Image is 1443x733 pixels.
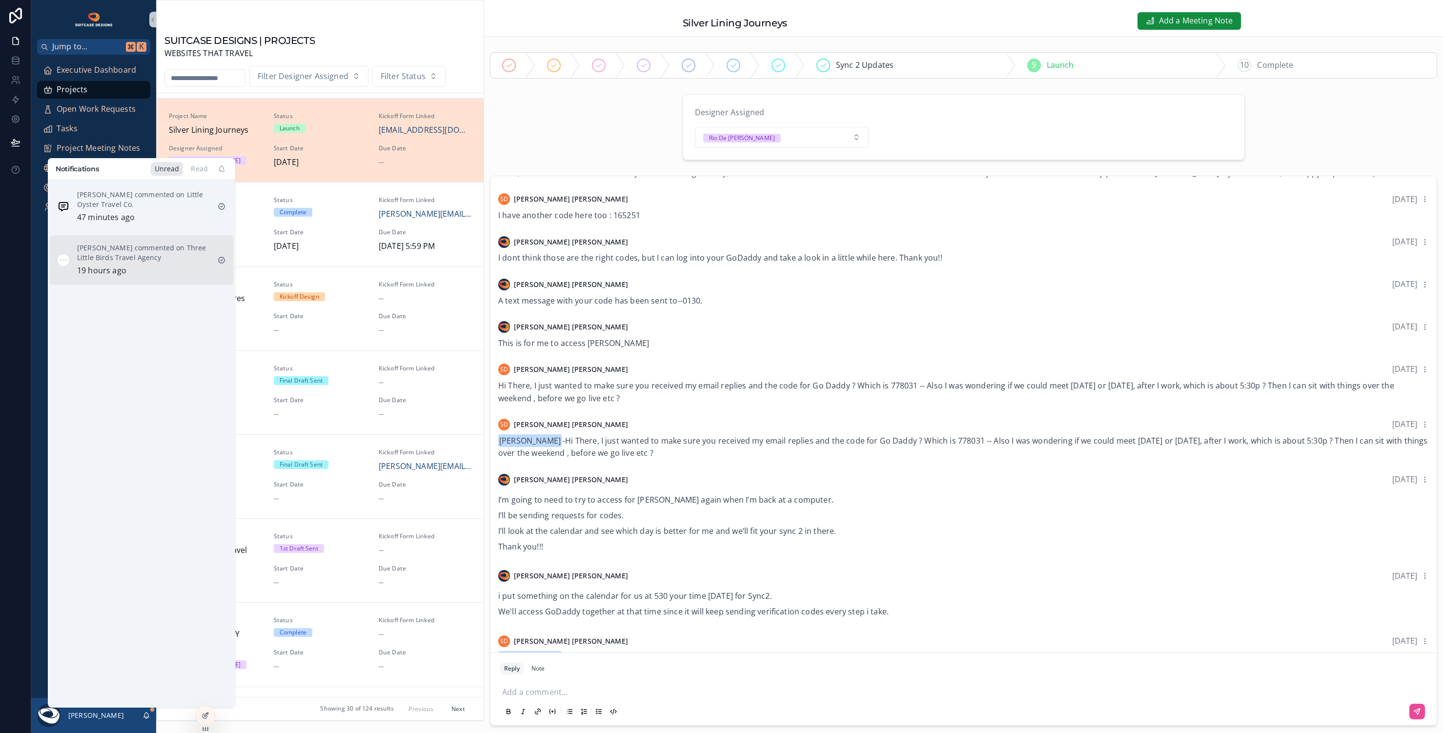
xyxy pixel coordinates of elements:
span: Kickoff Form Linked [379,281,472,288]
p: I’m going to need to try to access for [PERSON_NAME] again when I’m back at a computer. [498,494,1429,506]
a: Project NameAtlas & Ember TravelStatus1st Draft SentKickoff Form Linked--Designer Assigned[PERSON... [157,518,484,602]
span: [DATE] [1392,364,1417,374]
span: Kickoff Form Linked [379,616,472,624]
span: Silver Lining Journeys [169,124,262,137]
button: Select Button [695,127,869,148]
span: [PERSON_NAME] [PERSON_NAME] [514,322,628,332]
button: Note [528,663,549,674]
span: Hi There, I just wanted to make sure you received my email replies and the code for Go Daddy ? Wh... [498,380,1394,404]
div: Rio De [PERSON_NAME] [175,156,241,165]
span: -- [379,408,384,421]
span: SD [500,195,508,203]
button: Add a Meeting Note [1138,12,1241,30]
a: [PERSON_NAME][EMAIL_ADDRESS][DOMAIN_NAME] [379,208,472,221]
p: 47 minutes ago [77,211,135,224]
span: Status [274,196,367,204]
span: Showing 30 of 124 results [320,705,394,713]
span: Filter Status [381,70,426,83]
button: Select Button [372,66,446,87]
span: I have another code here too : 165251 [498,210,640,221]
span: Complete [1257,59,1293,72]
a: Project NameZL TRAVEL AGENCYStatusCompleteKickoff Form Linked--Designer AssignedRio De [PERSON_NA... [157,602,484,686]
span: [PERSON_NAME] [PERSON_NAME] [514,571,628,581]
span: [DATE] [1392,474,1417,485]
span: Due Date [379,144,472,152]
span: WEBSITES THAT TRAVEL [164,47,315,60]
span: -- [379,156,384,169]
span: Open Work Requests [57,103,136,116]
span: - I think I have the right code for you - I tried to down grade the protection and I think it wor... [498,652,998,663]
span: [DATE] [1392,321,1417,332]
span: Projects [57,83,87,96]
span: Launch [1047,59,1074,72]
span: -- [379,576,384,589]
span: Status [274,616,367,624]
a: Project NameJewel VacationsStatusFinal Draft SentKickoff Form Linked[PERSON_NAME][EMAIL_ADDRESS][... [157,434,484,518]
div: Complete [280,208,306,217]
span: I dont think those are the right codes, but I can log into your GoDaddy and take a look in a litt... [498,252,942,263]
a: Project NameSanRo TravelsStatusFinal Draft SentKickoff Form Linked--Designer Assigned[PERSON_NAME... [157,350,484,434]
span: -- [274,408,279,421]
div: 1st Draft Sent [280,544,318,553]
span: Status [274,448,367,456]
span: Start Date [274,144,367,152]
a: [EMAIL_ADDRESS][DOMAIN_NAME] [379,124,472,137]
span: Start Date [274,649,367,656]
span: -- [379,376,384,389]
span: Designer Assigned [695,107,765,118]
span: -- [379,324,384,337]
span: Jump to... [52,41,122,53]
span: -- [379,292,384,305]
div: Read [187,162,212,176]
button: Select Button [249,66,368,87]
span: Status [274,281,367,288]
span: -- [274,324,279,337]
span: Due Date [379,481,472,489]
span: A text message with your code has been sent to -0130. [498,295,703,306]
span: Tasks [57,122,78,135]
span: [PERSON_NAME] [PERSON_NAME] [514,636,628,646]
span: -- [274,576,279,589]
h1: Silver Lining Journeys [683,16,787,30]
p: Thank you!!! [498,541,1429,552]
span: [DATE] [1392,279,1417,289]
span: [DATE] [1392,570,1417,581]
span: -Hi There, I just wanted to make sure you received my email replies and the code for Go Daddy ? W... [498,435,1428,459]
span: Due Date [379,396,472,404]
span: Start Date [274,396,367,404]
span: [DATE] 5:59 PM [379,240,472,253]
span: [DATE] [1392,236,1417,247]
a: Project NameMoonshot TravelStatusCompleteKickoff Form Linked[PERSON_NAME][EMAIL_ADDRESS][DOMAIN_N... [157,182,484,266]
span: -- [379,492,384,505]
div: Launch [280,124,300,133]
p: [PERSON_NAME] [68,711,124,720]
span: [PERSON_NAME] [PERSON_NAME] [514,475,628,485]
a: Project NameSilver Lining JourneysStatusLaunchKickoff Form Linked[EMAIL_ADDRESS][DOMAIN_NAME]Desi... [157,98,484,182]
a: Projects [37,81,150,99]
span: Due Date [379,565,472,572]
span: [PERSON_NAME] [498,434,562,447]
span: Start Date [274,228,367,236]
span: Status [274,365,367,372]
em: - [677,295,680,306]
span: SD [500,366,508,373]
p: [PERSON_NAME] commented on Three Little Birds Travel Agency [77,243,210,263]
span: -- [274,492,279,505]
a: [PERSON_NAME][EMAIL_ADDRESS][DOMAIN_NAME] [379,460,472,473]
span: -- [274,660,279,673]
p: [PERSON_NAME] commented on Little Oyster Travel Co. [77,190,210,209]
div: Unread [151,162,183,176]
span: Project Meeting Notes [57,142,140,155]
h1: Notifications [56,164,99,174]
p: We'll access GoDaddy together at that time since it will keep sending verification codes every st... [498,606,1429,617]
span: Status [274,112,367,120]
p: i put something on the calendar for us at 530 your time [DATE] for Sync2. [498,590,1429,602]
span: SD [500,637,508,645]
span: -- [379,628,384,641]
p: 19 hours ago [77,265,126,277]
span: Designer Assigned [169,144,262,152]
a: Executive Dashboard [37,61,150,79]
